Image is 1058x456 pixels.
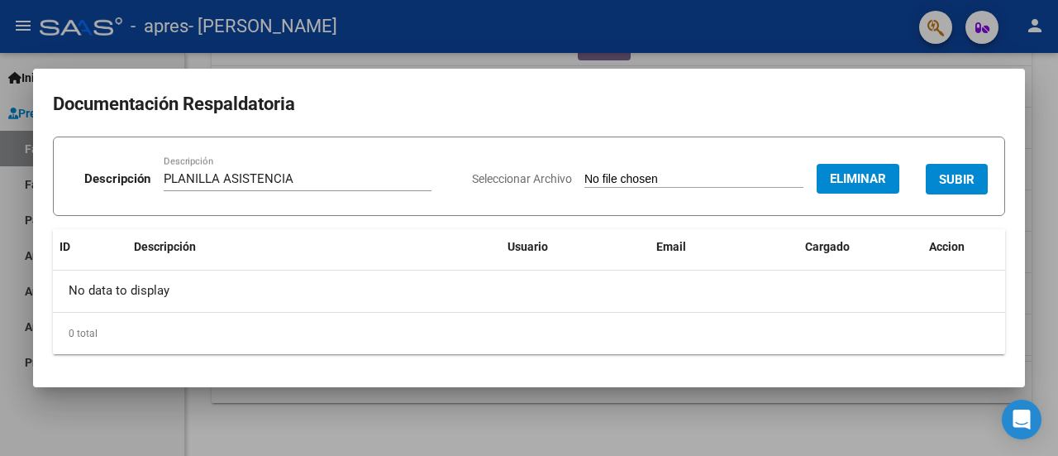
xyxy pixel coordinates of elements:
span: Seleccionar Archivo [472,172,572,185]
datatable-header-cell: Descripción [127,229,501,265]
button: Eliminar [817,164,899,194]
datatable-header-cell: ID [53,229,127,265]
h2: Documentación Respaldatoria [53,89,1005,120]
span: SUBIR [939,172,975,187]
datatable-header-cell: Email [650,229,798,265]
span: Usuario [508,240,548,253]
datatable-header-cell: Cargado [798,229,922,265]
div: 0 total [53,313,1005,354]
span: Cargado [805,240,850,253]
p: Descripción [84,170,150,189]
datatable-header-cell: Usuario [501,229,650,265]
span: ID [60,240,70,253]
div: Open Intercom Messenger [1002,400,1041,439]
span: Accion [929,240,965,253]
div: No data to display [53,271,1005,312]
button: SUBIR [926,164,988,194]
datatable-header-cell: Accion [922,229,1005,265]
span: Email [656,240,686,253]
span: Eliminar [830,171,886,186]
span: Descripción [134,240,196,253]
